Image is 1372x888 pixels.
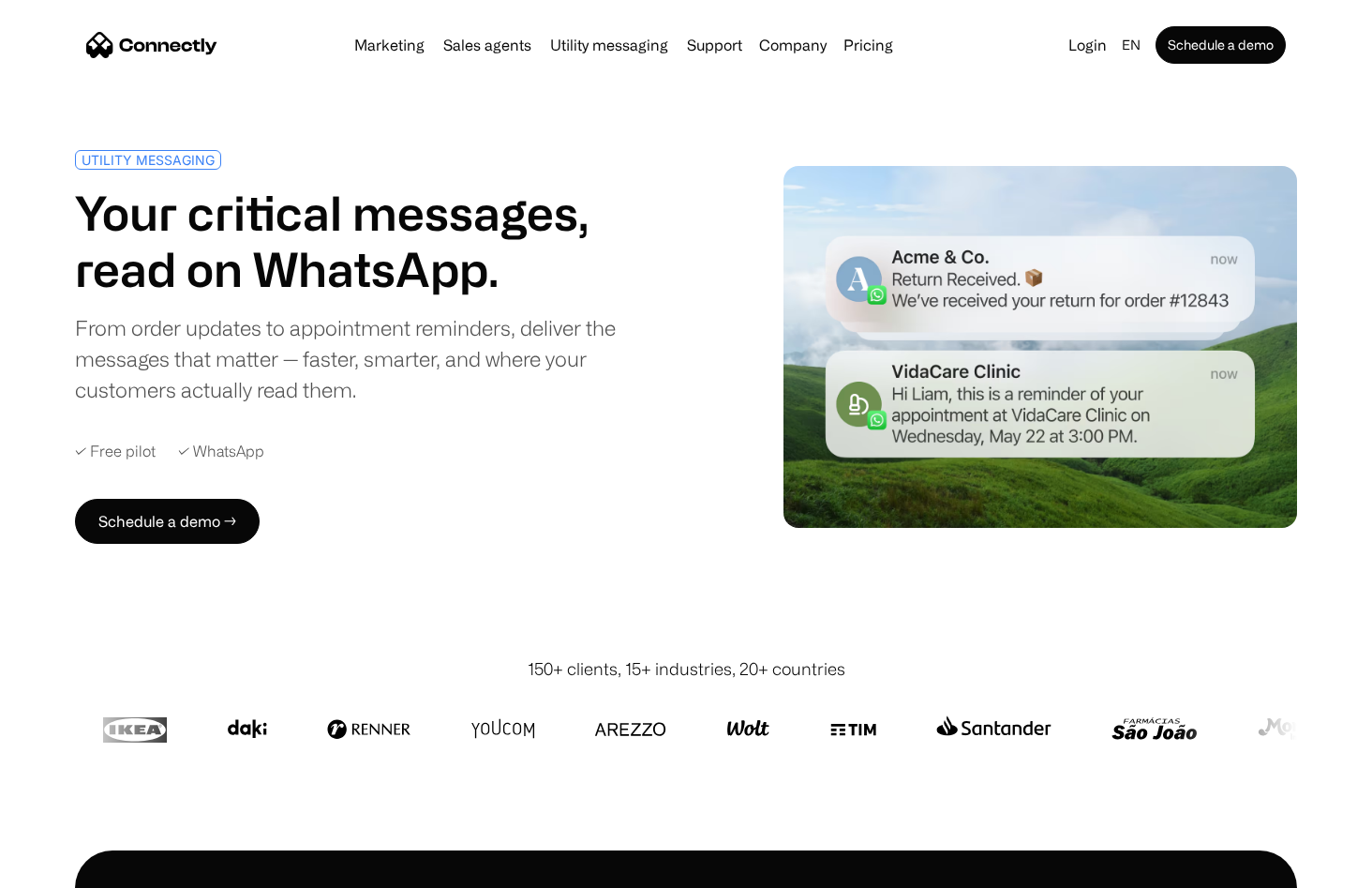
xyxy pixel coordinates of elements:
[753,32,832,58] div: Company
[75,499,260,544] a: Schedule a demo →
[75,312,679,405] div: From order updates to appointment reminders, deliver the messages that matter — faster, smarter, ...
[37,855,112,881] ul: Language list
[178,443,264,460] div: ✓ WhatsApp
[543,38,676,53] a: Utility messaging
[86,31,217,59] a: home
[1156,26,1286,64] a: Schedule a demo
[436,38,539,53] a: Sales agents
[1114,32,1152,58] div: en
[82,153,215,167] div: UTILITY MESSAGING
[347,38,432,53] a: Marketing
[1122,32,1141,58] div: en
[679,38,750,53] a: Support
[75,443,156,460] div: ✓ Free pilot
[1061,32,1114,58] a: Login
[759,32,827,58] div: Company
[836,38,901,53] a: Pricing
[528,656,845,682] div: 150+ clients, 15+ industries, 20+ countries
[75,185,679,297] h1: Your critical messages, read on WhatsApp.
[19,853,112,881] aside: Language selected: English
